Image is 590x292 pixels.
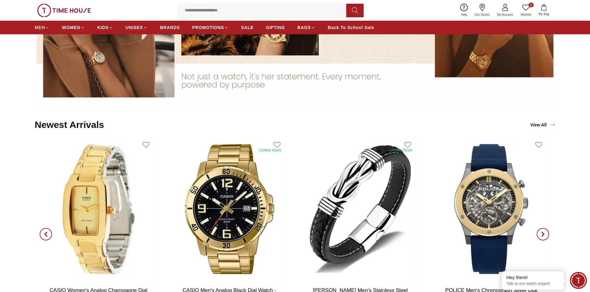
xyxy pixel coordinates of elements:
span: GIFTING [266,24,285,31]
a: MEN [35,22,50,33]
button: My Bag [535,3,553,18]
img: ... [37,4,91,17]
img: CASIO Men's Analog Black Dial Watch - MTP-VD01G-1B [174,137,285,281]
a: Our Stores [471,2,493,18]
a: SALE [241,22,253,33]
span: My Bag [536,12,552,16]
div: Limited Stock [390,148,412,153]
img: POLICE Men's Chronograph Silver Dial Watch - PEWJQ0006406 [436,137,547,281]
span: Wishlist [518,12,534,17]
div: Limited Stock [259,148,281,153]
h2: Newest Arrivals [35,119,104,130]
div: Hey there! [506,274,559,281]
span: Help [458,12,470,17]
a: GIFTING [266,22,285,33]
a: BRANDS [160,22,180,33]
a: PROMOTIONS [192,22,229,33]
span: Back To School Sale [328,24,374,31]
img: LEE COOPER Men's Stainless Steel Black Bracelet - LC.B.01118.631 [305,137,416,281]
a: BAGS [297,22,315,33]
a: 0Wishlist [517,2,535,18]
span: BAGS [297,24,311,31]
span: BRANDS [160,24,180,31]
a: View All [529,121,557,129]
span: SALE [241,24,253,31]
span: 0 [529,2,534,7]
a: UNISEX [125,22,147,33]
a: WOMEN [62,22,85,33]
span: UNISEX [125,24,143,31]
span: WOMEN [62,24,80,31]
span: PROMOTIONS [192,24,224,31]
span: My Account [495,12,516,17]
p: Talk to our watch expert! [506,281,559,286]
a: KIDS [97,22,113,33]
span: MEN [35,24,45,31]
a: Help [457,2,471,18]
span: KIDS [97,24,108,31]
div: Chat Widget [570,272,587,289]
a: Back To School Sale [328,22,374,33]
span: Our Stores [472,12,492,17]
img: CASIO Women's Analog Champagne Dial Watch - LTP-1165N-9C [43,137,154,281]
